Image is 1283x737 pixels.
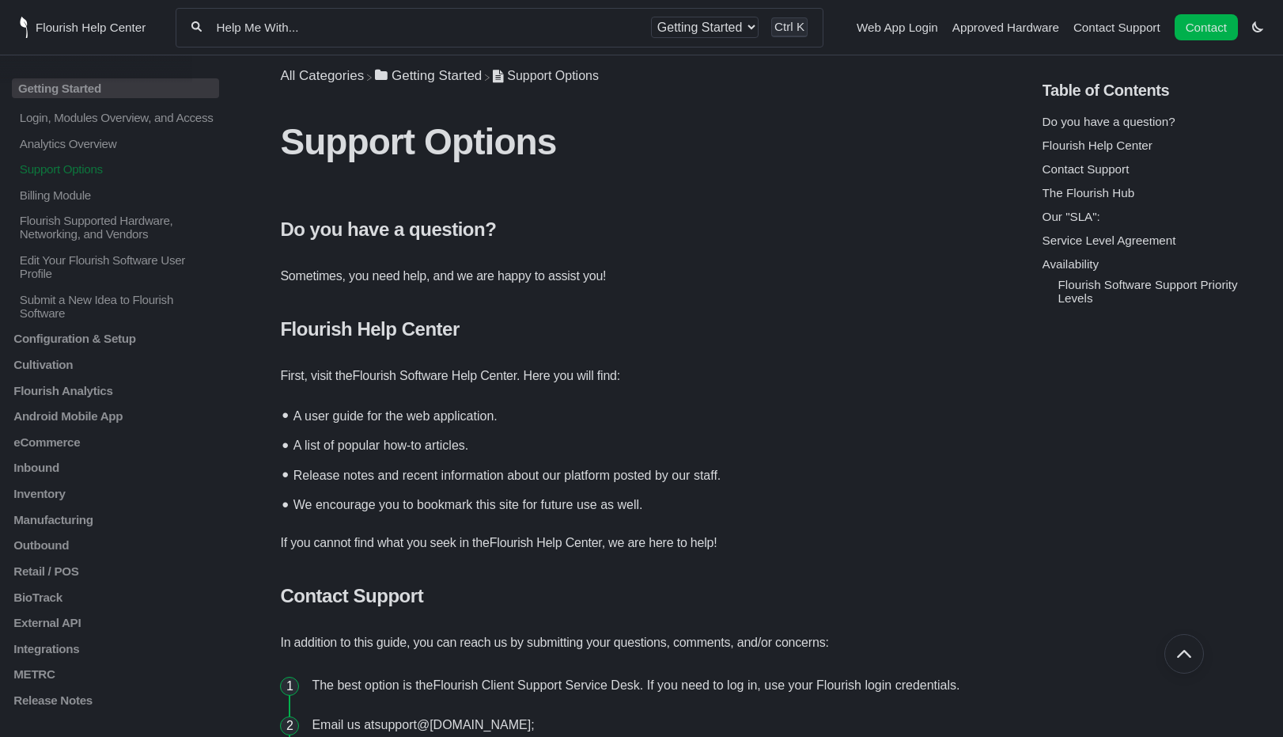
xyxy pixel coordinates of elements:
[280,318,1002,340] h4: Flourish Help Center
[774,20,793,33] kbd: Ctrl
[12,693,219,707] a: Release Notes
[12,616,219,629] a: External API
[1073,21,1160,34] a: Contact Support navigation item
[12,111,219,124] a: Login, Modules Overview, and Access
[280,533,1002,553] p: If you cannot find what you seek in the , we are here to help!
[952,21,1059,34] a: Approved Hardware navigation item
[215,20,638,35] input: Help Me With...
[12,538,219,552] a: Outbound
[12,590,219,603] a: BioTrack
[1043,115,1175,128] a: Do you have a question?
[375,718,430,731] a: support@
[12,136,219,150] a: Analytics Overview
[12,512,219,526] a: Manufacturing
[12,461,219,474] a: Inbound
[12,162,219,176] a: Support Options
[18,253,219,280] p: Edit Your Flourish Software User Profile
[288,488,1002,519] li: We encourage you to bookmark this site for future use as well.
[18,162,219,176] p: Support Options
[12,409,219,423] a: Android Mobile App
[1175,14,1238,40] a: Contact
[12,78,219,98] a: Getting Started
[18,292,219,319] p: Submit a New Idea to Flourish Software
[280,585,1002,607] h4: Contact Support
[288,428,1002,458] li: A list of popular how-to articles.
[18,188,219,202] p: Billing Module
[18,214,219,241] p: Flourish Supported Hardware, Networking, and Vendors
[375,68,482,83] a: Getting Started
[305,666,1002,705] li: The best option is the . If you need to log in, use your Flourish login credentials.
[280,120,1002,163] h1: Support Options
[1252,20,1263,33] a: Switch dark mode setting
[1043,257,1099,271] a: Availability
[1043,186,1135,199] a: The Flourish Hub
[490,536,602,549] a: Flourish Help Center
[433,678,639,692] a: Flourish Client Support Service Desk
[12,487,219,500] a: Inventory
[280,68,364,83] a: Breadcrumb link to All Categories
[280,633,1002,653] p: In addition to this guide, you can reach us by submitting your questions, comments, and/or concerns:
[1043,82,1271,100] h5: Table of Contents
[352,369,517,382] a: Flourish Software Help Center
[288,458,1002,488] li: Release notes and recent information about our platform posted by our staff.
[12,435,219,449] a: eCommerce
[1043,234,1176,247] a: Service Level Agreement
[12,332,219,345] a: Configuration & Setup
[12,188,219,202] a: Billing Module
[36,21,146,34] span: Flourish Help Center
[12,214,219,241] a: Flourish Supported Hardware, Networking, and Vendors
[18,136,219,150] p: Analytics Overview
[12,383,219,397] a: Flourish Analytics
[12,253,219,280] a: Edit Your Flourish Software User Profile
[1043,139,1152,152] a: Flourish Help Center
[12,667,219,681] a: METRC
[1171,17,1242,39] li: Contact desktop
[392,68,482,84] span: ​Getting Started
[280,366,1002,386] p: First, visit the . Here you will find:
[280,266,1002,287] p: Sometimes, you need help, and we are happy to assist you!
[12,358,219,371] a: Cultivation
[18,111,219,124] p: Login, Modules Overview, and Access
[797,20,804,33] kbd: K
[288,399,1002,429] li: A user guide for the web application.
[20,17,146,38] a: Flourish Help Center
[280,68,364,84] span: All Categories
[1043,210,1100,223] a: Our "SLA":
[507,69,599,82] span: Support Options
[280,218,1002,241] h4: Do you have a question?
[857,21,938,34] a: Web App Login navigation item
[12,292,219,319] a: Submit a New Idea to Flourish Software
[1164,634,1204,674] button: Go back to top of document
[1058,278,1238,305] a: Flourish Software Support Priority Levels
[20,17,28,38] img: Flourish Help Center Logo
[12,564,219,578] a: Retail / POS
[12,642,219,655] a: Integrations
[430,718,531,731] a: [DOMAIN_NAME]
[1043,162,1130,176] a: Contact Support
